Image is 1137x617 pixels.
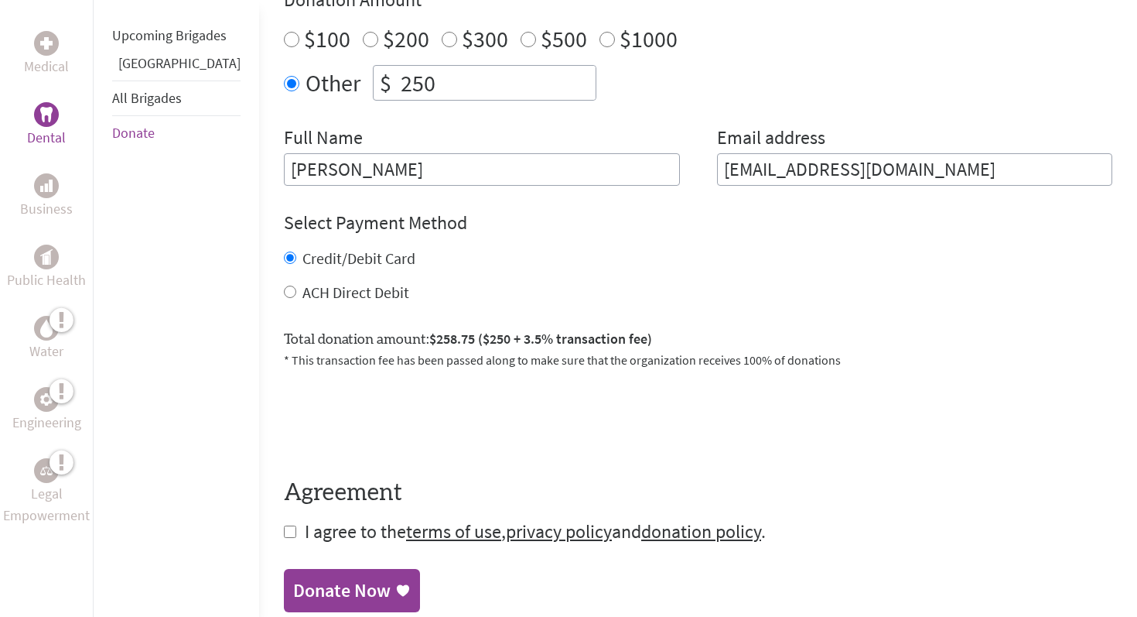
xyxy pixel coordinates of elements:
a: Legal EmpowermentLegal Empowerment [3,458,90,526]
a: [GEOGRAPHIC_DATA] [118,54,241,72]
img: Legal Empowerment [40,466,53,475]
a: donation policy [641,519,761,543]
p: Business [20,198,73,220]
img: Water [40,319,53,337]
a: Upcoming Brigades [112,26,227,44]
img: Dental [40,107,53,122]
a: Public HealthPublic Health [7,245,86,291]
label: Total donation amount: [284,328,652,351]
label: Full Name [284,125,363,153]
a: DentalDental [27,102,66,149]
div: Donate Now [293,578,391,603]
span: $258.75 ($250 + 3.5% transaction fee) [429,330,652,348]
div: Business [34,173,59,198]
div: Dental [34,102,59,127]
img: Medical [40,37,53,50]
label: Other [306,65,360,101]
label: $200 [383,24,429,53]
input: Enter Full Name [284,153,680,186]
img: Public Health [40,249,53,265]
iframe: reCAPTCHA [284,388,519,448]
span: I agree to the , and . [305,519,766,543]
label: $1000 [620,24,678,53]
li: Guatemala [112,53,241,81]
p: * This transaction fee has been passed along to make sure that the organization receives 100% of ... [284,351,1112,369]
p: Medical [24,56,69,77]
p: Legal Empowerment [3,483,90,526]
label: ACH Direct Debit [302,283,409,302]
li: Upcoming Brigades [112,19,241,53]
p: Public Health [7,269,86,291]
a: privacy policy [506,519,612,543]
div: $ [374,66,398,100]
h4: Agreement [284,479,1112,507]
a: MedicalMedical [24,31,69,77]
a: All Brigades [112,89,182,107]
label: Email address [717,125,825,153]
label: $100 [304,24,350,53]
div: Legal Empowerment [34,458,59,483]
a: terms of use [406,519,501,543]
div: Engineering [34,387,59,412]
a: BusinessBusiness [20,173,73,220]
label: Credit/Debit Card [302,249,415,268]
label: $500 [541,24,587,53]
p: Dental [27,127,66,149]
a: Donate Now [284,569,420,612]
p: Water [29,341,63,362]
a: EngineeringEngineering [12,387,81,434]
label: $300 [462,24,508,53]
li: All Brigades [112,81,241,116]
a: WaterWater [29,316,63,362]
p: Engineering [12,412,81,434]
div: Water [34,316,59,341]
img: Business [40,180,53,192]
div: Medical [34,31,59,56]
input: Your Email [717,153,1113,186]
h4: Select Payment Method [284,211,1112,235]
input: Enter Amount [398,66,596,100]
a: Donate [112,124,155,142]
li: Donate [112,116,241,150]
div: Public Health [34,245,59,269]
img: Engineering [40,393,53,406]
